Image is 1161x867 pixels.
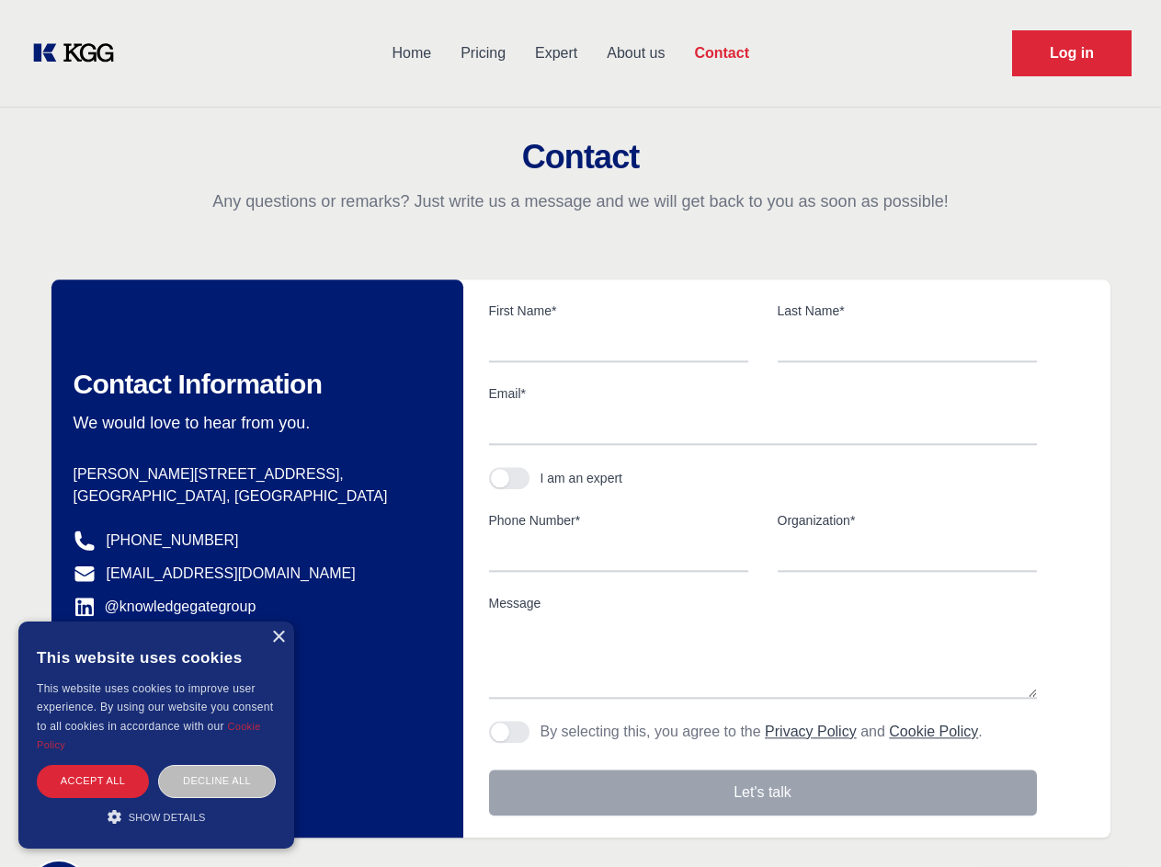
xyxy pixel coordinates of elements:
a: Request Demo [1012,30,1132,76]
span: Show details [129,812,206,823]
label: First Name* [489,302,748,320]
a: Expert [520,29,592,77]
a: [PHONE_NUMBER] [107,530,239,552]
p: We would love to hear from you. [74,412,434,434]
a: KOL Knowledge Platform: Talk to Key External Experts (KEE) [29,39,129,68]
a: Home [377,29,446,77]
a: Pricing [446,29,520,77]
label: Last Name* [778,302,1037,320]
a: Contact [679,29,764,77]
p: By selecting this, you agree to the and . [541,721,983,743]
div: Accept all [37,765,149,797]
div: I am an expert [541,469,623,487]
label: Message [489,594,1037,612]
div: Decline all [158,765,276,797]
p: [GEOGRAPHIC_DATA], [GEOGRAPHIC_DATA] [74,485,434,508]
div: Show details [37,807,276,826]
a: [EMAIL_ADDRESS][DOMAIN_NAME] [107,563,356,585]
span: This website uses cookies to improve user experience. By using our website you consent to all coo... [37,682,273,733]
a: Cookie Policy [37,721,261,750]
div: This website uses cookies [37,635,276,679]
label: Organization* [778,511,1037,530]
a: Privacy Policy [765,724,857,739]
h2: Contact Information [74,368,434,401]
h2: Contact [22,139,1139,176]
a: Cookie Policy [889,724,978,739]
p: [PERSON_NAME][STREET_ADDRESS], [74,463,434,485]
div: Close [271,631,285,645]
label: Phone Number* [489,511,748,530]
a: @knowledgegategroup [74,596,256,618]
iframe: Chat Widget [1069,779,1161,867]
a: About us [592,29,679,77]
p: Any questions or remarks? Just write us a message and we will get back to you as soon as possible! [22,190,1139,212]
label: Email* [489,384,1037,403]
button: Let's talk [489,770,1037,816]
